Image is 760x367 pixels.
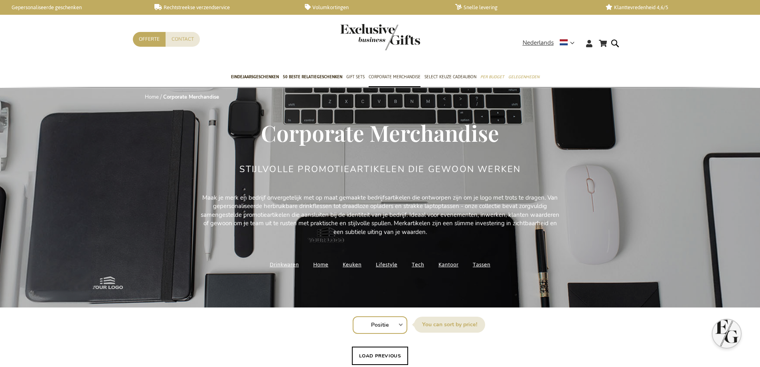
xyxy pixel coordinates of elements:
[261,118,499,147] span: Corporate Merchandise
[340,24,420,50] img: Exclusive Business gifts logo
[231,73,279,81] span: Eindejaarsgeschenken
[508,73,539,81] span: Gelegenheden
[523,38,554,48] span: Nederlands
[166,32,200,47] a: Contact
[201,194,560,236] p: Maak je merk en bedrijf onvergetelijk met op maat gemaakte bedrijfsartikelen die ontworpen zijn o...
[346,73,365,81] span: Gift Sets
[473,259,490,270] a: Tassen
[606,4,743,11] a: Klanttevredenheid 4,6/5
[412,259,424,270] a: Tech
[283,73,342,81] span: 50 beste relatiegeschenken
[480,73,504,81] span: Per Budget
[145,93,159,101] a: Home
[340,24,380,50] a: store logo
[133,32,166,47] a: Offerte
[376,259,397,270] a: Lifestyle
[239,165,521,174] h2: Stijlvolle Promotieartikelen Die Gewoon Werken
[523,38,580,48] div: Nederlands
[414,317,485,333] label: Sorteer op
[154,4,292,11] a: Rechtstreekse verzendservice
[369,73,420,81] span: Corporate Merchandise
[4,4,142,11] a: Gepersonaliseerde geschenken
[455,4,593,11] a: Snelle levering
[352,347,409,365] button: Load previous
[313,259,328,270] a: Home
[163,93,219,101] strong: Corporate Merchandise
[305,4,442,11] a: Volumkortingen
[343,259,361,270] a: Keuken
[438,259,458,270] a: Kantoor
[424,73,476,81] span: Select Keuze Cadeaubon
[270,259,299,270] a: Drinkwaren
